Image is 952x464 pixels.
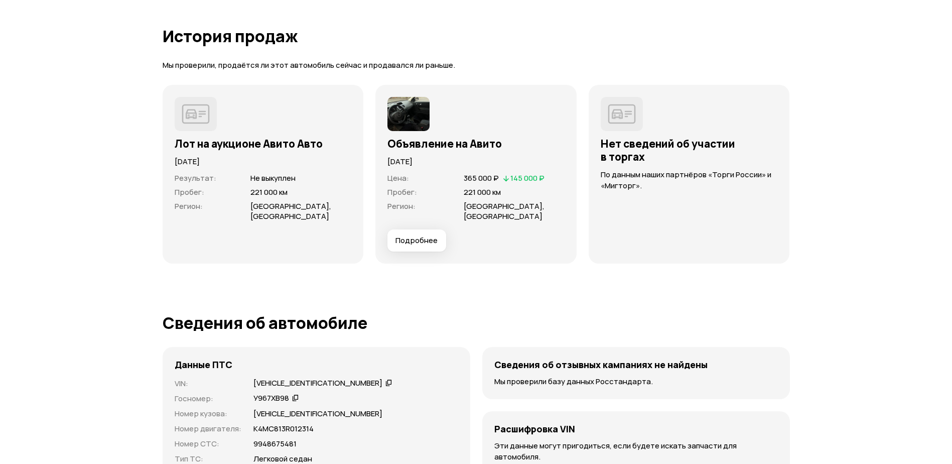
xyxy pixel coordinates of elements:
[250,173,296,183] span: Не выкуплен
[175,438,241,449] p: Номер СТС :
[175,187,204,197] span: Пробег :
[175,201,203,211] span: Регион :
[510,173,545,183] span: 145 000 ₽
[175,156,352,167] p: [DATE]
[395,236,438,246] span: Подробнее
[175,173,216,183] span: Результат :
[387,229,446,252] button: Подробнее
[494,440,778,462] p: Эти данные могут пригодиться, если будете искать запчасти для автомобиля.
[175,359,232,370] h4: Данные ПТС
[464,201,545,221] span: [GEOGRAPHIC_DATA], [GEOGRAPHIC_DATA]
[387,173,409,183] span: Цена :
[250,187,288,197] span: 221 000 км
[494,423,575,434] h4: Расшифровка VIN
[163,60,790,71] p: Мы проверили, продаётся ли этот автомобиль сейчас и продавался ли раньше.
[253,408,382,419] p: [VEHICLE_IDENTIFICATION_NUMBER]
[253,378,382,389] div: [VEHICLE_IDENTIFICATION_NUMBER]
[494,359,708,370] h4: Сведения об отзывных кампаниях не найдены
[601,169,778,191] p: По данным наших партнёров «Торги России» и «Мигторг».
[253,423,314,434] p: К4МС813R012314
[175,393,241,404] p: Госномер :
[253,393,289,404] div: У967ХВ98
[163,314,790,332] h1: Сведения об автомобиле
[494,376,778,387] p: Мы проверили базу данных Росстандарта.
[163,27,790,45] h1: История продаж
[387,201,416,211] span: Регион :
[601,137,778,163] h3: Нет сведений об участии в торгах
[387,187,417,197] span: Пробег :
[175,408,241,419] p: Номер кузова :
[253,438,297,449] p: 9948675481
[250,201,331,221] span: [GEOGRAPHIC_DATA], [GEOGRAPHIC_DATA]
[387,156,565,167] p: [DATE]
[464,187,501,197] span: 221 000 км
[387,137,565,150] h3: Объявление на Авито
[464,173,499,183] span: 365 000 ₽
[175,137,352,150] h3: Лот на аукционе Авито Авто
[175,423,241,434] p: Номер двигателя :
[175,378,241,389] p: VIN :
